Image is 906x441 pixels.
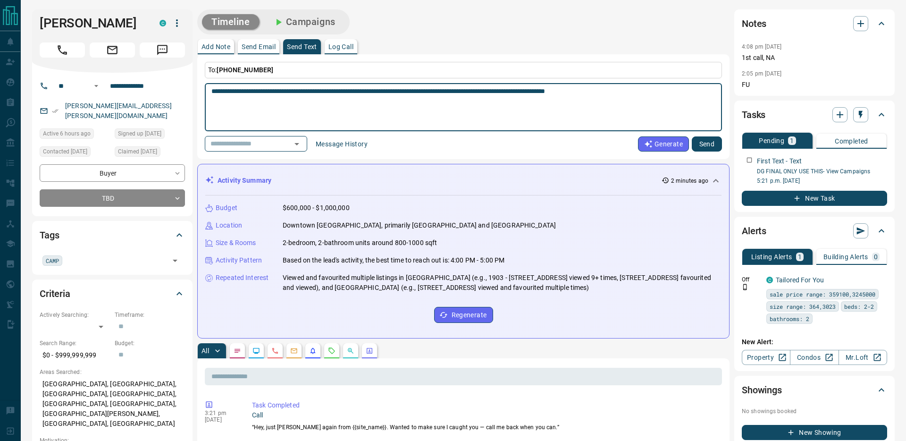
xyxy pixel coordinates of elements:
[283,220,556,230] p: Downtown [GEOGRAPHIC_DATA], primarily [GEOGRAPHIC_DATA] and [GEOGRAPHIC_DATA]
[742,350,790,365] a: Property
[159,20,166,26] div: condos.ca
[91,80,102,92] button: Open
[770,314,809,323] span: bathrooms: 2
[40,282,185,305] div: Criteria
[742,43,782,50] p: 4:08 pm [DATE]
[115,146,185,160] div: Tue Sep 30 2025
[766,277,773,283] div: condos.ca
[823,254,868,260] p: Building Alerts
[310,136,373,152] button: Message History
[205,172,721,189] div: Activity Summary2 minutes ago
[216,238,256,248] p: Size & Rooms
[40,42,85,58] span: Call
[40,339,110,348] p: Search Range:
[40,16,145,31] h1: [PERSON_NAME]
[40,376,185,432] p: [GEOGRAPHIC_DATA], [GEOGRAPHIC_DATA], [GEOGRAPHIC_DATA], [GEOGRAPHIC_DATA], [GEOGRAPHIC_DATA], [G...
[118,147,157,156] span: Claimed [DATE]
[742,12,887,35] div: Notes
[742,70,782,77] p: 2:05 pm [DATE]
[770,289,875,299] span: sale price range: 359100,3245000
[115,128,185,142] div: Sat Feb 22 2025
[742,16,766,31] h2: Notes
[742,407,887,416] p: No showings booked
[757,177,887,185] p: 5:21 p.m. [DATE]
[290,137,303,151] button: Open
[205,416,238,423] p: [DATE]
[205,62,722,78] p: To:
[742,223,766,238] h2: Alerts
[40,348,110,363] p: $0 - $999,999,999
[40,146,110,160] div: Tue Sep 30 2025
[46,256,59,265] span: CAMP
[218,176,271,186] p: Activity Summary
[283,203,350,213] p: $600,000 - $1,000,000
[40,128,110,142] div: Wed Oct 15 2025
[216,273,268,283] p: Repeated Interest
[366,347,373,355] svg: Agent Actions
[40,228,59,243] h2: Tags
[874,254,878,260] p: 0
[252,347,260,355] svg: Lead Browsing Activity
[751,254,792,260] p: Listing Alerts
[118,129,161,138] span: Signed up [DATE]
[140,42,185,58] span: Message
[742,80,887,90] p: FU
[234,347,241,355] svg: Notes
[283,238,437,248] p: 2-bedroom, 2-bathroom units around 800-1000 sqft
[271,347,279,355] svg: Calls
[742,337,887,347] p: New Alert:
[205,410,238,416] p: 3:21 pm
[692,136,722,152] button: Send
[347,347,354,355] svg: Opportunities
[742,284,748,290] svg: Push Notification Only
[40,189,185,207] div: TBD
[757,168,870,175] a: DG FINAL ONLY USE THIS- View Campaigns
[757,156,802,166] p: First Text - Text
[252,400,718,410] p: Task Completed
[90,42,135,58] span: Email
[844,302,874,311] span: beds: 2-2
[43,129,91,138] span: Active 6 hours ago
[252,410,718,420] p: Call
[839,350,887,365] a: Mr.Loft
[65,102,172,119] a: [PERSON_NAME][EMAIL_ADDRESS][PERSON_NAME][DOMAIN_NAME]
[202,14,260,30] button: Timeline
[638,136,689,152] button: Generate
[40,286,70,301] h2: Criteria
[216,220,242,230] p: Location
[328,347,336,355] svg: Requests
[252,423,718,432] p: “Hey, just [PERSON_NAME] again from {{site_name}}. Wanted to make sure I caught you — call me bac...
[217,66,273,74] span: [PHONE_NUMBER]
[742,379,887,401] div: Showings
[742,103,887,126] div: Tasks
[742,53,887,63] p: 1st call, NA
[790,350,839,365] a: Condos
[201,348,209,354] p: All
[216,255,262,265] p: Activity Pattern
[283,273,721,293] p: Viewed and favourited multiple listings in [GEOGRAPHIC_DATA] (e.g., 1903 - [STREET_ADDRESS] viewe...
[742,107,765,122] h2: Tasks
[40,368,185,376] p: Areas Searched:
[115,311,185,319] p: Timeframe:
[283,255,504,265] p: Based on the lead's activity, the best time to reach out is: 4:00 PM - 5:00 PM
[40,224,185,246] div: Tags
[742,220,887,242] div: Alerts
[52,108,59,114] svg: Email Verified
[742,382,782,398] h2: Showings
[290,347,298,355] svg: Emails
[328,43,353,50] p: Log Call
[434,307,493,323] button: Regenerate
[742,191,887,206] button: New Task
[40,311,110,319] p: Actively Searching:
[776,276,824,284] a: Tailored For You
[671,177,708,185] p: 2 minutes ago
[742,275,761,284] p: Off
[287,43,317,50] p: Send Text
[742,425,887,440] button: New Showing
[115,339,185,348] p: Budget:
[309,347,317,355] svg: Listing Alerts
[216,203,237,213] p: Budget
[835,138,868,144] p: Completed
[201,43,230,50] p: Add Note
[759,137,784,144] p: Pending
